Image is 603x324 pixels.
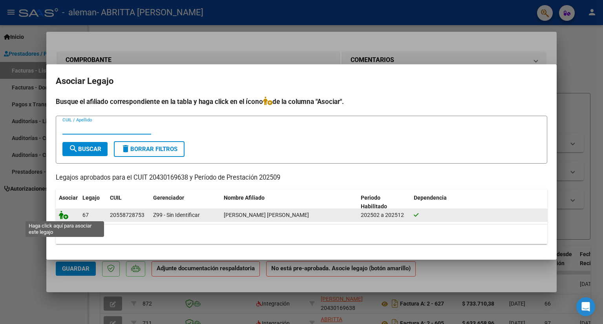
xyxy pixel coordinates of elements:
span: Nombre Afiliado [224,195,265,201]
p: Legajos aprobados para el CUIT 20430169638 y Período de Prestación 202509 [56,173,547,183]
span: Dependencia [414,195,447,201]
span: CUIL [110,195,122,201]
span: Z99 - Sin Identificar [153,212,200,218]
datatable-header-cell: Gerenciador [150,189,221,215]
datatable-header-cell: Asociar [56,189,79,215]
datatable-header-cell: Nombre Afiliado [221,189,358,215]
span: Periodo Habilitado [361,195,387,210]
datatable-header-cell: Dependencia [411,189,548,215]
div: 20558728753 [110,211,144,220]
mat-icon: delete [121,144,130,153]
span: Gerenciador [153,195,184,201]
button: Borrar Filtros [114,141,185,157]
div: Open Intercom Messenger [576,297,595,316]
div: 202502 a 202512 [361,211,407,220]
datatable-header-cell: Legajo [79,189,107,215]
mat-icon: search [69,144,78,153]
datatable-header-cell: CUIL [107,189,150,215]
span: Legajo [82,195,100,201]
span: Borrar Filtros [121,146,177,153]
button: Buscar [62,142,108,156]
div: 1 registros [56,224,547,244]
span: 67 [82,212,89,218]
h2: Asociar Legajo [56,74,547,89]
h4: Busque el afiliado correspondiente en la tabla y haga click en el ícono de la columna "Asociar". [56,96,547,107]
span: Buscar [69,146,101,153]
span: RIVADENEIRA FEDERICO JESUS [224,212,309,218]
datatable-header-cell: Periodo Habilitado [358,189,411,215]
span: Asociar [59,195,78,201]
